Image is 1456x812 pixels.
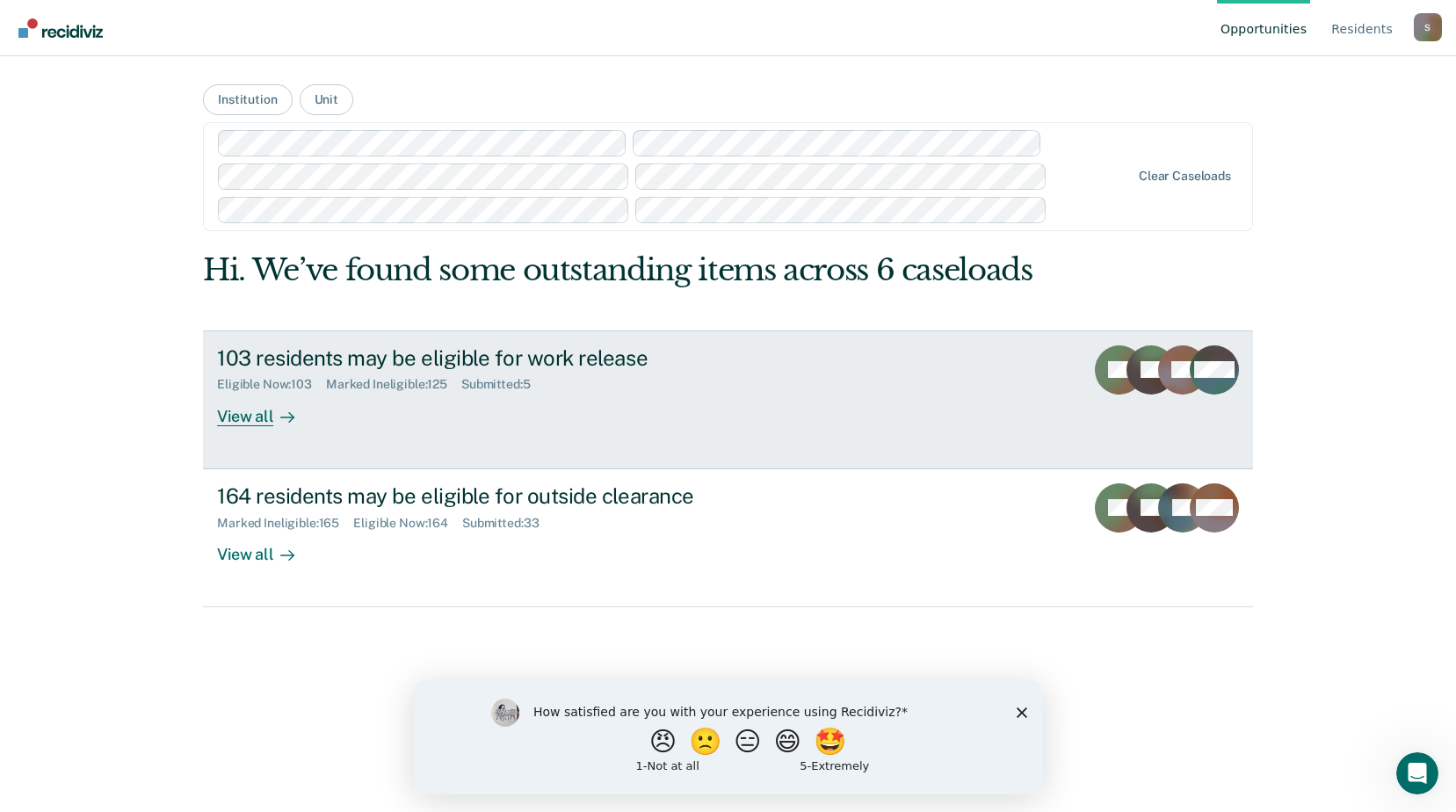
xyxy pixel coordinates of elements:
div: S [1414,13,1442,41]
div: 164 residents may be eligible for outside clearance [217,483,834,509]
div: Marked Ineligible : 165 [217,516,353,531]
div: View all [217,392,315,426]
iframe: Survey by Kim from Recidiviz [414,681,1043,794]
a: 103 residents may be eligible for work releaseEligible Now:103Marked Ineligible:125Submitted:5Vie... [203,330,1253,469]
button: Unit [300,84,353,115]
a: 164 residents may be eligible for outside clearanceMarked Ineligible:165Eligible Now:164Submitted... [203,469,1253,607]
div: Submitted : 5 [461,377,545,392]
div: Hi. We’ve found some outstanding items across 6 caseloads [203,252,1043,288]
button: Institution [203,84,292,115]
iframe: Intercom live chat [1396,752,1438,794]
div: 103 residents may be eligible for work release [217,345,834,371]
img: Recidiviz [18,18,103,38]
button: Profile dropdown button [1414,13,1442,41]
div: Eligible Now : 103 [217,377,326,392]
div: View all [217,530,315,564]
div: Clear caseloads [1139,169,1231,184]
div: Eligible Now : 164 [353,516,462,531]
div: Submitted : 33 [462,516,553,531]
div: Marked Ineligible : 125 [326,377,461,392]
